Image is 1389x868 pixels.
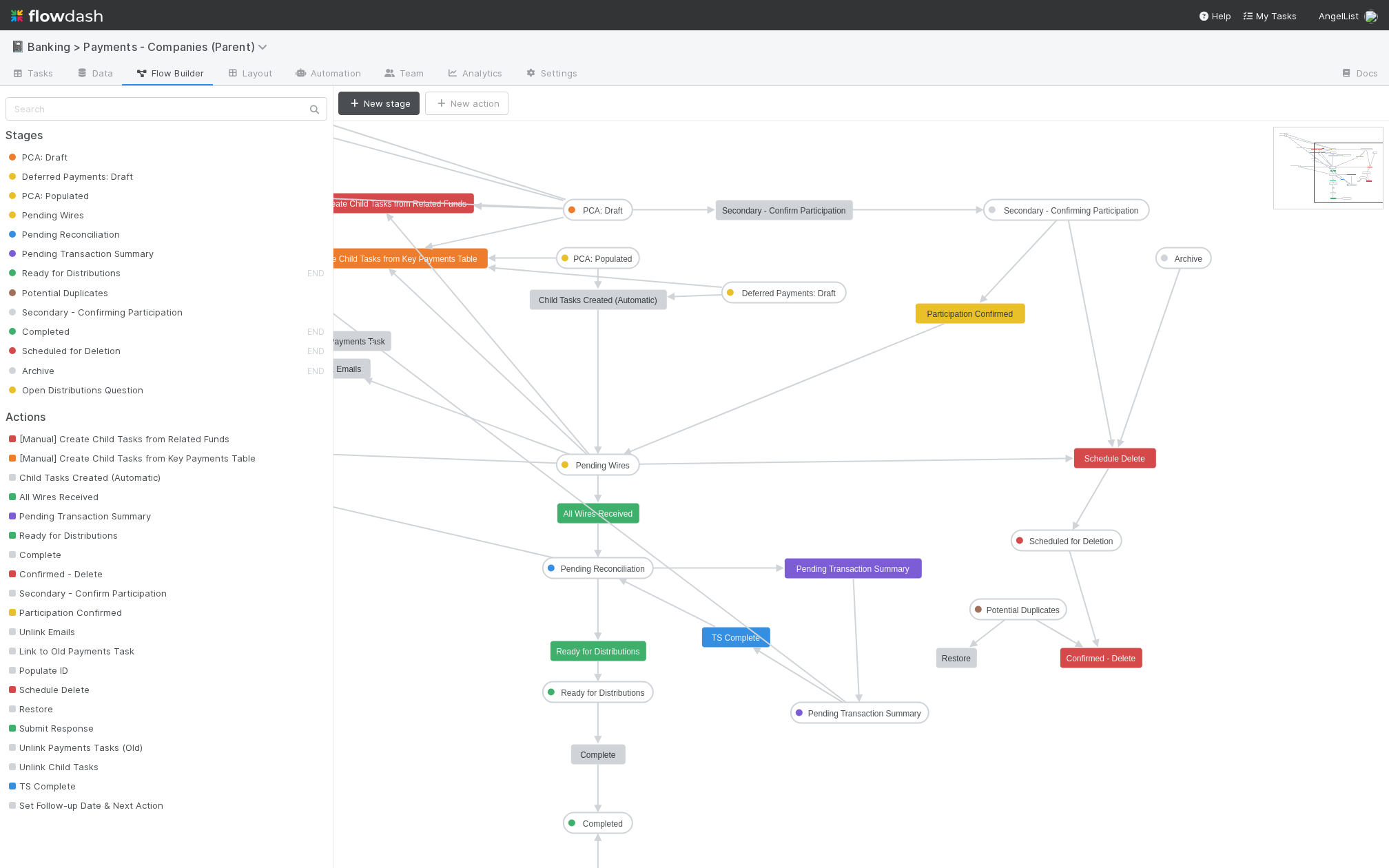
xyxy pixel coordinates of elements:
div: Help [1198,9,1231,23]
h2: Stages [6,129,327,142]
text: Confirmed - Delete [1066,654,1135,663]
text: Pending Reconciliation [561,564,645,574]
span: Flow Builder [135,66,204,80]
span: Open Distributions Question [6,384,143,395]
span: Completed [6,326,70,337]
span: Unlink Payments Tasks (Old) [6,742,143,753]
a: Settings [513,63,588,85]
span: My Tasks [1242,10,1297,21]
text: Scheduled for Deletion [1029,537,1113,546]
span: Pending Transaction Summary [6,510,151,521]
a: Automation [283,63,372,85]
span: PCA: Populated [6,190,89,201]
span: Confirmed - Delete [6,568,103,579]
text: Child Tasks Created (Automatic) [539,296,657,305]
text: Schedule Delete [1084,454,1145,464]
span: Participation Confirmed [6,607,122,618]
a: Analytics [435,63,513,85]
text: Ready for Distributions [556,647,639,657]
span: Pending Transaction Summary [6,248,154,259]
span: Deferred Payments: Draft [6,171,133,182]
span: 📓 [11,41,25,52]
a: Docs [1329,63,1389,85]
text: Deferred Payments: Draft [742,289,836,298]
span: Submit Response [6,723,94,734]
input: Search [6,97,327,121]
span: Scheduled for Deletion [6,345,121,356]
text: Secondary - Confirm Participation [722,206,845,216]
span: Ready for Distributions [6,267,121,278]
a: Team [372,63,435,85]
span: Secondary - Confirming Participation [6,307,183,318]
a: Data [65,63,124,85]
text: Secondary - Confirming Participation [1004,206,1138,216]
small: END [307,346,325,356]
span: Ready for Distributions [6,530,118,541]
h2: Actions [6,411,327,424]
img: logo-inverted-e16ddd16eac7371096b0.svg [11,4,103,28]
span: Potential Duplicates [6,287,108,298]
img: avatar_c6c9a18c-a1dc-4048-8eac-219674057138.png [1364,10,1378,23]
span: Secondary - Confirm Participation [6,588,167,599]
text: Archive [1175,254,1202,264]
span: Banking > Payments - Companies (Parent) [28,40,274,54]
span: Restore [6,703,53,714]
text: Complete [580,750,616,760]
span: AngelList [1319,10,1359,21]
a: My Tasks [1242,9,1297,23]
button: New stage [338,92,420,115]
span: Link to Old Payments Task [6,645,134,657]
span: Archive [6,365,54,376]
text: Pending Transaction Summary [808,709,921,719]
text: PCA: Draft [583,206,623,216]
text: Pending Wires [576,461,630,471]
span: Child Tasks Created (Automatic) [6,472,161,483]
span: Set Follow-up Date & Next Action [6,800,163,811]
text: [Manual] Create Child Tasks from Key Payments Table [278,254,477,264]
small: END [307,327,325,337]
span: Populate ID [6,665,68,676]
span: Unlink Emails [6,626,75,637]
span: Pending Wires [6,209,84,220]
small: END [307,268,325,278]
a: Flow Builder [124,63,215,85]
span: Schedule Delete [6,684,90,695]
span: Pending Reconciliation [6,229,120,240]
text: Completed [583,819,623,829]
span: Unlink Child Tasks [6,761,99,772]
text: Ready for Distributions [561,688,644,698]
span: TS Complete [6,781,76,792]
button: New action [425,92,508,115]
small: END [307,366,325,376]
span: Complete [6,549,61,560]
text: PCA: Populated [573,254,632,264]
span: [Manual] Create Child Tasks from Key Payments Table [6,453,256,464]
text: Restore [942,654,971,663]
text: TS Complete [712,633,760,643]
span: Tasks [11,66,54,80]
span: All Wires Received [6,491,99,502]
a: Layout [215,63,283,85]
text: Pending Transaction Summary [796,564,909,574]
text: Potential Duplicates [987,606,1060,615]
text: Participation Confirmed [927,309,1013,319]
span: [Manual] Create Child Tasks from Related Funds [6,433,229,444]
text: All Wires Received [563,509,632,519]
span: PCA: Draft [6,152,68,163]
